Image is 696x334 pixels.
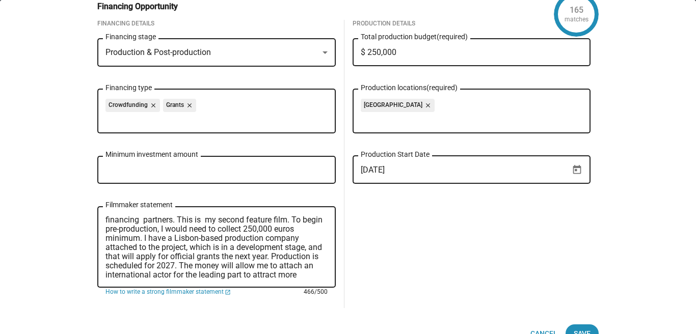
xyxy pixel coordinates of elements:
span: How to write a strong filmmaker statement [105,288,224,296]
mat-icon: launch [225,289,231,295]
button: Open calendar [568,161,586,179]
div: Production Details [353,20,591,28]
mat-hint: 466/500 [304,288,328,296]
mat-chip: [GEOGRAPHIC_DATA] [361,99,435,112]
mat-icon: close [184,101,193,110]
div: 165 [570,5,583,15]
span: Production & Post-production [105,47,211,57]
div: matches [565,16,588,24]
mat-chip: Crowdfunding [105,99,160,112]
a: How to write a strong filmmaker statement [105,288,231,296]
mat-icon: close [148,101,157,110]
mat-chip: Grants [163,99,196,112]
h3: Financing Opportunity [97,1,192,12]
div: Financing Details [97,20,336,28]
mat-icon: close [422,101,432,110]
